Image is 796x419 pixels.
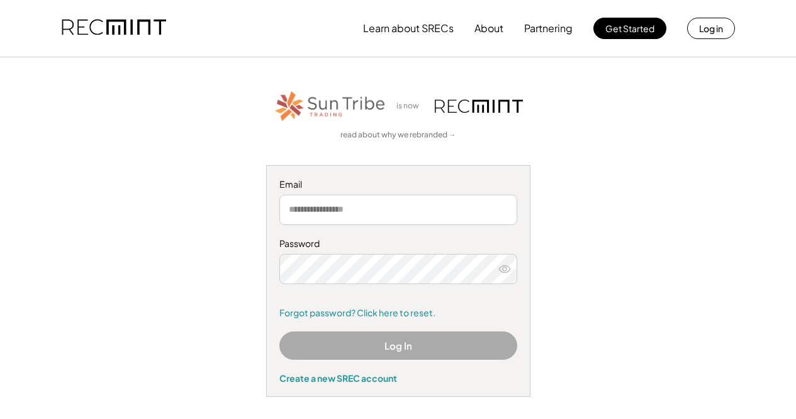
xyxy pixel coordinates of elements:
[62,7,166,50] img: recmint-logotype%403x.png
[593,18,666,39] button: Get Started
[274,89,387,123] img: STT_Horizontal_Logo%2B-%2BColor.png
[435,100,523,113] img: recmint-logotype%403x.png
[340,130,456,141] a: read about why we rebranded →
[393,101,429,112] div: is now
[279,178,517,191] div: Email
[687,18,735,39] button: Log in
[363,16,454,41] button: Learn about SRECs
[279,238,517,250] div: Password
[474,16,503,41] button: About
[524,16,573,41] button: Partnering
[279,307,517,319] a: Forgot password? Click here to reset.
[279,372,517,384] div: Create a new SREC account
[279,331,517,360] button: Log In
